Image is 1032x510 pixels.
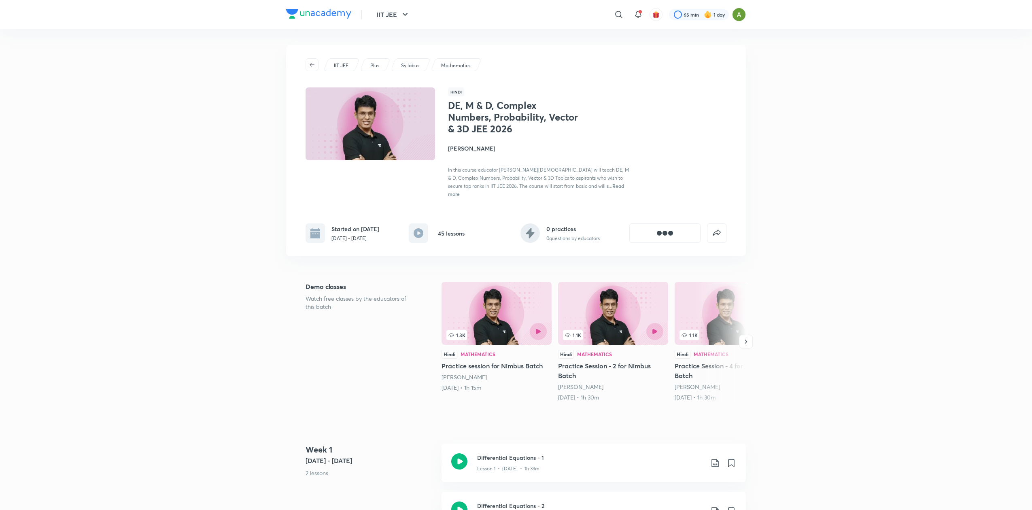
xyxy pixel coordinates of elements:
span: 1.1K [563,330,583,340]
a: Differential Equations - 1Lesson 1 • [DATE] • 1h 33m [442,444,746,492]
a: 1.1KHindiMathematicsPractice Session - 2 for Nimbus Batch[PERSON_NAME][DATE] • 1h 30m [558,282,668,402]
h5: Demo classes [306,282,416,291]
a: IIT JEE [333,62,350,69]
div: 26th Apr • 1h 30m [558,393,668,402]
p: 2 lessons [306,469,435,477]
button: avatar [650,8,663,21]
a: 1.3KHindiMathematicsPractice session for Nimbus Batch[PERSON_NAME][DATE] • 1h 15m [442,282,552,392]
span: In this course educator [PERSON_NAME][DEMOGRAPHIC_DATA] will teach DE, M & D, Complex Numbers, Pr... [448,167,629,189]
div: Mathematics [577,352,612,357]
h5: [DATE] - [DATE] [306,456,435,465]
div: Mathematics [694,352,728,357]
img: Company Logo [286,9,351,19]
h5: Practice Session - 2 for Nimbus Batch [558,361,668,380]
span: Hindi [448,87,464,96]
button: IIT JEE [372,6,415,23]
div: 22nd May • 1h 30m [675,393,785,402]
a: Practice session for Nimbus Batch [442,282,552,392]
div: Prashant Jain [558,383,668,391]
div: Mathematics [461,352,495,357]
div: Hindi [675,350,690,359]
button: false [707,223,726,243]
h6: Started on [DATE] [331,225,379,233]
a: [PERSON_NAME] [558,383,603,391]
button: [object Object] [629,223,701,243]
img: streak [704,11,712,19]
a: Mathematics [440,62,472,69]
h6: 0 practices [546,225,600,233]
a: Practice Session - 2 for Nimbus Batch [558,282,668,402]
p: Syllabus [401,62,419,69]
p: 0 questions by educators [546,235,600,242]
span: 1.1K [680,330,699,340]
a: Company Logo [286,9,351,21]
p: Watch free classes by the educators of this batch [306,295,416,311]
h4: [PERSON_NAME] [448,144,629,153]
div: 17th Apr • 1h 15m [442,384,552,392]
img: Thumbnail [304,87,436,161]
a: Plus [369,62,381,69]
a: [PERSON_NAME] [675,383,720,391]
h5: Practice session for Nimbus Batch [442,361,552,371]
p: Lesson 1 • [DATE] • 1h 33m [477,465,539,472]
h4: Week 1 [306,444,435,456]
h3: Differential Equations - 1 [477,453,704,462]
a: 1.1KHindiMathematicsPractice Session - 4 for Nimbus Batch[PERSON_NAME][DATE] • 1h 30m [675,282,785,402]
div: Hindi [442,350,457,359]
img: Ajay A [732,8,746,21]
p: [DATE] - [DATE] [331,235,379,242]
p: Plus [370,62,379,69]
a: Practice Session - 4 for Nimbus Batch [675,282,785,402]
a: Syllabus [400,62,421,69]
div: Prashant Jain [442,373,552,381]
span: 1.3K [446,330,467,340]
div: Hindi [558,350,574,359]
h1: DE, M & D, Complex Numbers, Probability, Vector & 3D JEE 2026 [448,100,580,134]
h6: 45 lessons [438,229,465,238]
p: IIT JEE [334,62,348,69]
h3: Differential Equations - 2 [477,501,704,510]
h5: Practice Session - 4 for Nimbus Batch [675,361,785,380]
p: Mathematics [441,62,470,69]
a: [PERSON_NAME] [442,373,487,381]
div: Prashant Jain [675,383,785,391]
img: avatar [652,11,660,18]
